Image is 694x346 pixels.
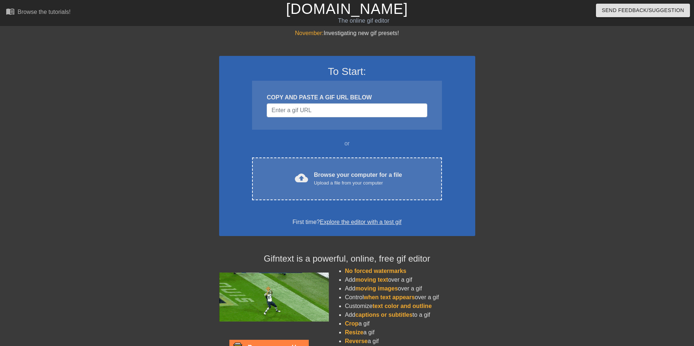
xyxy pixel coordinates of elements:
[602,6,684,15] span: Send Feedback/Suggestion
[345,284,475,293] li: Add over a gif
[345,319,475,328] li: a gif
[345,337,475,346] li: a gif
[345,268,406,274] span: No forced watermarks
[345,275,475,284] li: Add over a gif
[372,303,432,309] span: text color and outline
[355,277,388,283] span: moving text
[345,320,359,327] span: Crop
[345,311,475,319] li: Add to a gif
[229,65,466,78] h3: To Start:
[267,103,427,117] input: Username
[320,219,401,225] a: Explore the editor with a test gif
[235,16,492,25] div: The online gif editor
[219,254,475,264] h4: Gifntext is a powerful, online, free gif editor
[6,7,15,16] span: menu_book
[219,273,329,322] img: football_small.gif
[345,338,368,344] span: Reverse
[267,93,427,102] div: COPY AND PASTE A GIF URL BELOW
[295,30,323,36] span: November:
[345,328,475,337] li: a gif
[355,312,412,318] span: captions or subtitles
[345,329,364,335] span: Resize
[286,1,408,17] a: [DOMAIN_NAME]
[229,218,466,227] div: First time?
[345,293,475,302] li: Control over a gif
[355,285,398,292] span: moving images
[314,179,402,187] div: Upload a file from your computer
[314,171,402,187] div: Browse your computer for a file
[6,7,71,18] a: Browse the tutorials!
[345,302,475,311] li: Customize
[219,29,475,38] div: Investigating new gif presets!
[364,294,415,300] span: when text appears
[238,139,456,148] div: or
[18,9,71,15] div: Browse the tutorials!
[295,171,308,185] span: cloud_upload
[596,4,690,17] button: Send Feedback/Suggestion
